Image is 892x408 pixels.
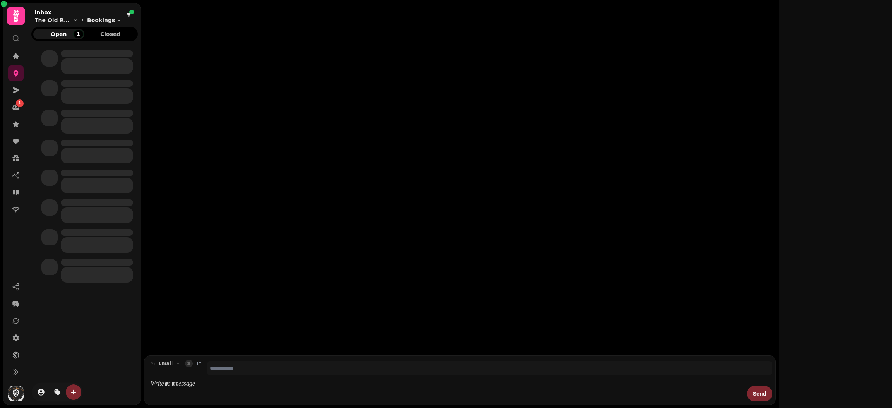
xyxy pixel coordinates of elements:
span: Send [753,391,766,396]
button: User avatar [7,386,25,401]
span: Open [39,31,78,37]
span: Closed [91,31,130,37]
button: Closed [85,29,136,39]
label: To: [196,360,203,375]
h2: Inbox [34,9,121,16]
span: 1 [19,101,21,106]
button: create-convo [66,384,81,400]
button: filter [124,10,134,20]
button: collapse [185,360,193,367]
span: The Old Red Lion [34,16,72,24]
div: 1 [73,30,83,38]
button: tag-thread [50,384,65,400]
a: 1 [8,99,24,115]
button: The Old Red Lion [34,16,78,24]
nav: breadcrumb [34,16,121,24]
button: email [148,359,184,368]
button: Send [747,386,772,401]
button: Open1 [33,29,84,39]
button: Bookings [87,16,121,24]
img: User avatar [8,386,24,401]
